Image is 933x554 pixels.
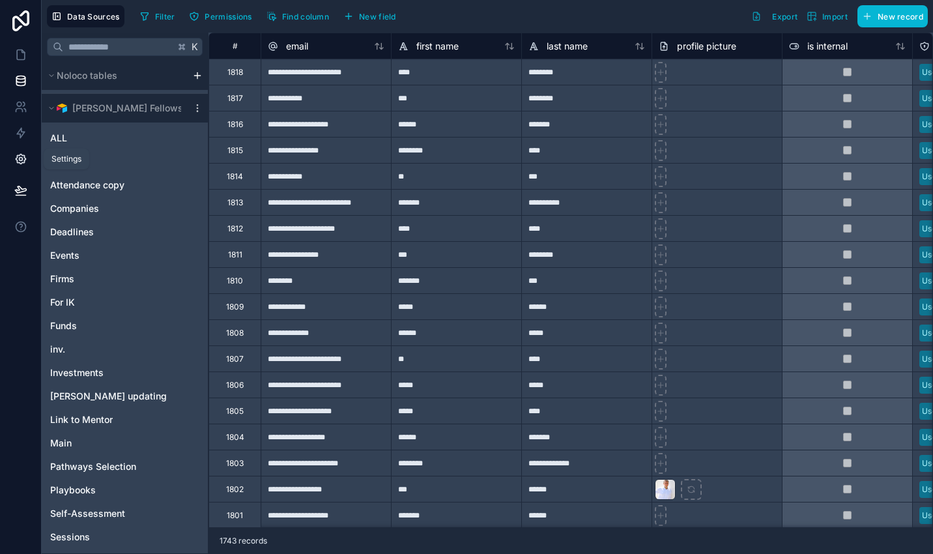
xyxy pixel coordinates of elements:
[190,42,199,51] span: K
[822,12,848,22] span: Import
[226,302,244,312] div: 1809
[219,41,251,51] div: #
[227,510,243,521] div: 1801
[226,484,244,495] div: 1802
[282,12,329,22] span: Find column
[226,406,244,416] div: 1805
[878,12,923,22] span: New record
[228,250,242,260] div: 1811
[184,7,261,26] a: Permissions
[227,67,243,78] div: 1818
[67,12,120,22] span: Data Sources
[227,197,243,208] div: 1813
[852,5,928,27] a: New record
[227,145,243,156] div: 1815
[772,12,797,22] span: Export
[547,40,588,53] span: last name
[227,93,243,104] div: 1817
[747,5,802,27] button: Export
[262,7,334,26] button: Find column
[47,5,124,27] button: Data Sources
[339,7,401,26] button: New field
[807,40,848,53] span: is internal
[227,119,243,130] div: 1816
[155,12,175,22] span: Filter
[677,40,736,53] span: profile picture
[226,328,244,338] div: 1808
[226,458,244,469] div: 1803
[416,40,459,53] span: first name
[359,12,396,22] span: New field
[227,224,243,234] div: 1812
[226,380,244,390] div: 1806
[51,154,81,164] div: Settings
[227,276,243,286] div: 1810
[857,5,928,27] button: New record
[227,171,243,182] div: 1814
[135,7,180,26] button: Filter
[226,432,244,443] div: 1804
[286,40,308,53] span: email
[184,7,256,26] button: Permissions
[802,5,852,27] button: Import
[226,354,244,364] div: 1807
[220,536,267,546] span: 1743 records
[205,12,251,22] span: Permissions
